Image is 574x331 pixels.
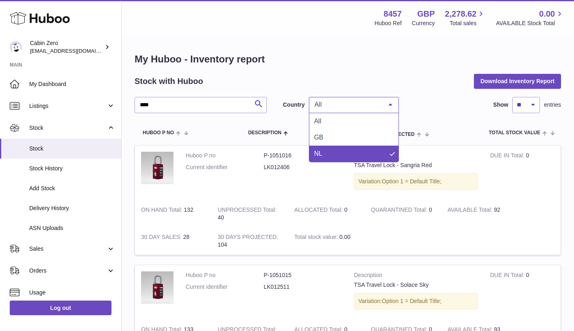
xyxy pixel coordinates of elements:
dt: Huboo P no [186,152,264,159]
img: product image [141,152,173,184]
td: 132 [135,200,212,228]
strong: GBP [417,9,435,19]
span: Delivery History [29,204,115,212]
dd: P-1051016 [264,152,342,159]
strong: Description [354,271,478,281]
span: entries [544,101,561,109]
span: My Dashboard [29,80,115,88]
td: 0 [288,200,365,228]
span: Total stock value [489,130,540,135]
span: GB [314,134,323,141]
span: 0.00 [339,234,350,240]
span: ASN Uploads [29,224,115,232]
span: Total sales [450,19,486,27]
div: Huboo Ref [375,19,402,27]
a: 2,278.62 Total sales [445,9,486,27]
dt: Current identifier [186,163,264,171]
dd: LK012511 [264,283,342,291]
strong: Description [354,152,478,161]
strong: DUE IN Total [490,272,526,280]
div: TSA Travel Lock - Solace Sky [354,281,478,289]
span: 2,278.62 [445,9,477,19]
td: 0 [484,146,561,200]
span: NL [314,150,322,157]
strong: Total stock value [294,234,339,242]
span: [EMAIL_ADDRESS][DOMAIN_NAME] [30,47,119,54]
img: product image [141,271,173,304]
span: All [313,101,382,109]
span: Description [248,130,281,135]
td: 40 [212,200,288,228]
div: Currency [412,19,435,27]
a: Log out [10,301,111,315]
div: Cabin Zero [30,39,103,55]
h1: My Huboo - Inventory report [135,53,561,66]
strong: 30 DAY SALES [141,234,183,242]
span: Option 1 = Default Title; [382,178,441,185]
dt: Current identifier [186,283,264,291]
td: 0 [484,265,561,320]
span: Huboo P no [143,130,174,135]
span: Stock [29,124,107,132]
span: AVAILABLE Stock Total [496,19,564,27]
label: Show [493,101,508,109]
span: Orders [29,267,107,275]
strong: ON HAND Total [141,206,184,215]
span: Stock History [29,165,115,172]
dt: Huboo P no [186,271,264,279]
dd: P-1051015 [264,271,342,279]
strong: UNPROCESSED Total [218,206,276,215]
strong: AVAILABLE Total [448,206,494,215]
button: Download Inventory Report [474,74,561,88]
strong: 30 DAYS PROJECTED [218,234,278,242]
span: 0 [429,206,432,213]
img: debbychu@cabinzero.com [10,41,22,53]
span: Usage [29,289,115,297]
div: TSA Travel Lock - Sangria Red [354,161,478,169]
label: Country [283,101,305,109]
td: 104 [212,227,288,255]
h2: Stock with Huboo [135,76,203,87]
strong: QUARANTINED Total [371,206,429,215]
td: 92 [441,200,518,228]
div: Variation: [354,173,478,190]
dd: LK012406 [264,163,342,171]
span: Add Stock [29,185,115,192]
td: 28 [135,227,212,255]
strong: DUE IN Total [490,152,526,161]
span: Option 1 = Default Title; [382,298,441,304]
div: Variation: [354,293,478,310]
span: 0.00 [539,9,555,19]
a: 0.00 AVAILABLE Stock Total [496,9,564,27]
span: Listings [29,102,107,110]
span: Stock [29,145,115,153]
strong: 8457 [383,9,402,19]
strong: ALLOCATED Total [294,206,344,215]
span: All [314,118,321,125]
span: Sales [29,245,107,253]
